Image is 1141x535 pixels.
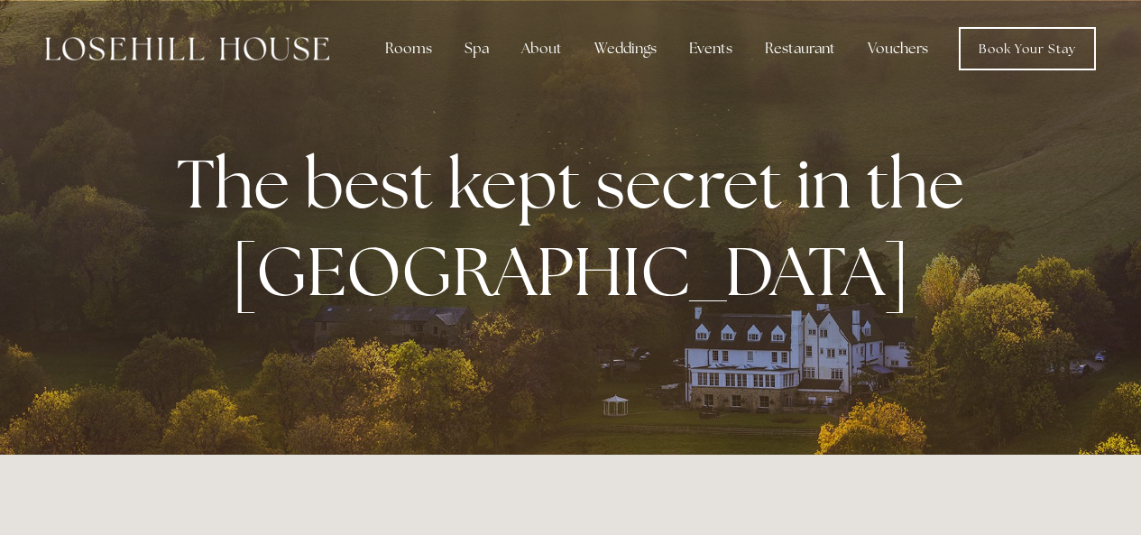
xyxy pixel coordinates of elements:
[507,31,576,67] div: About
[371,31,446,67] div: Rooms
[45,37,329,60] img: Losehill House
[450,31,503,67] div: Spa
[580,31,671,67] div: Weddings
[675,31,747,67] div: Events
[959,27,1096,70] a: Book Your Stay
[853,31,943,67] a: Vouchers
[750,31,850,67] div: Restaurant
[177,139,979,316] strong: The best kept secret in the [GEOGRAPHIC_DATA]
